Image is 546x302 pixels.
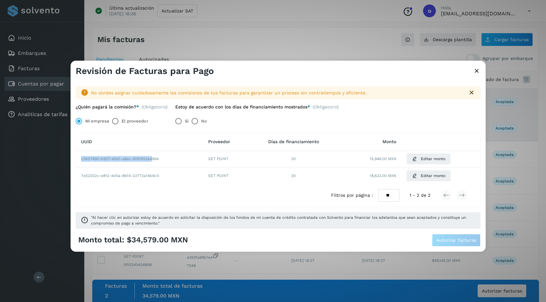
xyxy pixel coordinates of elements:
td: SET POINT [203,151,250,167]
span: Filtros por página : [331,192,373,199]
button: Autorizar facturas [432,234,481,247]
span: UUID [81,139,92,144]
span: $34,579.00 MXN [127,236,188,245]
span: "Al hacer clic en autorizar estoy de acuerdo en solicitar la disposición de los fondos de mi cuen... [91,215,475,226]
label: Estoy de acuerdo con los días de financiamiento mostrados [175,104,310,110]
span: (Obligatorio) [313,104,339,112]
span: Monto total: [78,236,124,245]
button: Editar monto [406,153,451,165]
td: c0b57490-b937-40d1-a8ec-815f923a4994 [76,151,203,167]
div: No olvides asignar cuidadosamente las comisiones de tus facturas para garantizar un proceso sin c... [91,90,463,96]
span: Monto [383,139,396,144]
h3: Revisión de Facturas para Pago [76,66,214,77]
span: 15,946.00 MXN [370,156,396,162]
td: 30 [250,167,337,184]
label: El proveedor [122,115,148,128]
label: Mi empresa [85,115,109,128]
label: ¿Quién pagará la comisión? [76,104,139,110]
button: Editar monto [406,170,451,181]
span: Proveedor [208,139,230,144]
span: Editar monto [421,156,445,162]
span: (Obligatorio) [141,104,168,110]
span: 18,633.00 MXN [370,173,396,179]
td: 30 [250,151,337,167]
span: Días de financiamiento [268,139,319,144]
td: 7e52022c-e812-4d0a-8614-23772a14b6c0 [76,167,203,184]
span: Autorizar facturas [436,238,476,242]
span: Editar monto [421,173,445,179]
td: SET POINT [203,167,250,184]
span: 1 - 2 de 2 [410,192,430,199]
label: No [201,115,207,128]
label: Sí [185,115,188,128]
